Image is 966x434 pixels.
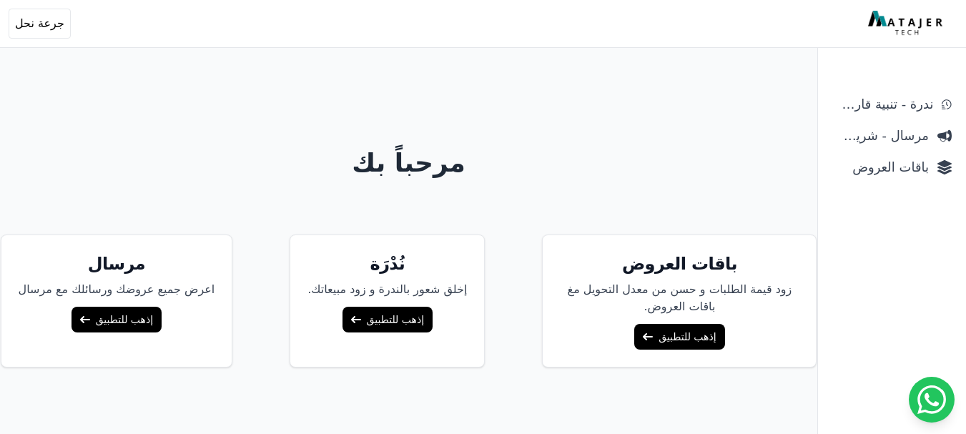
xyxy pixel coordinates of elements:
[868,11,946,36] img: MatajerTech Logo
[15,15,64,32] span: جرعة نحل
[19,281,215,298] p: اعرض جميع عروضك ورسائلك مع مرسال
[832,157,929,177] span: باقات العروض
[560,252,799,275] h5: باقات العروض
[9,9,71,39] button: جرعة نحل
[307,281,467,298] p: إخلق شعور بالندرة و زود مبيعاتك.
[342,307,433,332] a: إذهب للتطبيق
[634,324,724,350] a: إذهب للتطبيق
[832,126,929,146] span: مرسال - شريط دعاية
[19,252,215,275] h5: مرسال
[307,252,467,275] h5: نُدْرَة
[832,94,933,114] span: ندرة - تنبية قارب علي النفاذ
[72,307,162,332] a: إذهب للتطبيق
[560,281,799,315] p: زود قيمة الطلبات و حسن من معدل التحويل مغ باقات العروض.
